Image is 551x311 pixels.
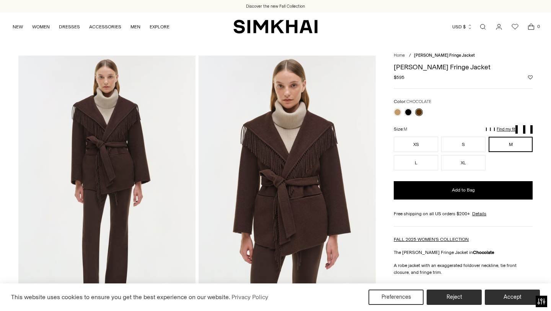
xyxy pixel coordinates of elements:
[452,18,473,35] button: USD $
[427,290,482,305] button: Reject
[523,19,539,34] a: Open cart modal
[528,75,533,80] button: Add to Wishlist
[13,18,23,35] a: NEW
[394,249,533,256] p: The [PERSON_NAME] Fringe Jacket in
[394,52,533,59] nav: breadcrumbs
[59,18,80,35] a: DRESSES
[394,98,431,105] label: Color:
[535,23,542,30] span: 0
[394,64,533,70] h1: [PERSON_NAME] Fringe Jacket
[394,53,405,58] a: Home
[441,155,486,170] button: XL
[472,210,486,217] a: Details
[368,290,424,305] button: Preferences
[409,52,411,59] div: /
[473,250,494,255] strong: Chocolate
[230,291,269,303] a: Privacy Policy (opens in a new tab)
[11,293,230,301] span: This website uses cookies to ensure you get the best experience on our website.
[404,127,407,132] span: M
[414,53,475,58] span: [PERSON_NAME] Fringe Jacket
[507,19,523,34] a: Wishlist
[485,290,540,305] button: Accept
[452,187,475,193] span: Add to Bag
[233,19,318,34] a: SIMKHAI
[475,19,491,34] a: Open search modal
[491,19,507,34] a: Go to the account page
[394,155,438,170] button: L
[441,137,486,152] button: S
[394,126,407,133] label: Size:
[406,99,431,104] span: CHOCOLATE
[489,137,533,152] button: M
[32,18,50,35] a: WOMEN
[394,137,438,152] button: XS
[150,18,170,35] a: EXPLORE
[130,18,140,35] a: MEN
[394,237,469,242] a: FALL 2025 WOMEN'S COLLECTION
[394,181,533,200] button: Add to Bag
[394,210,533,217] div: Free shipping on all US orders $200+
[89,18,121,35] a: ACCESSORIES
[246,3,305,10] a: Discover the new Fall Collection
[394,262,533,276] p: A robe jacket with an exaggerated foldover neckline, tie front closure, and fringe trim.
[394,74,404,81] span: $595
